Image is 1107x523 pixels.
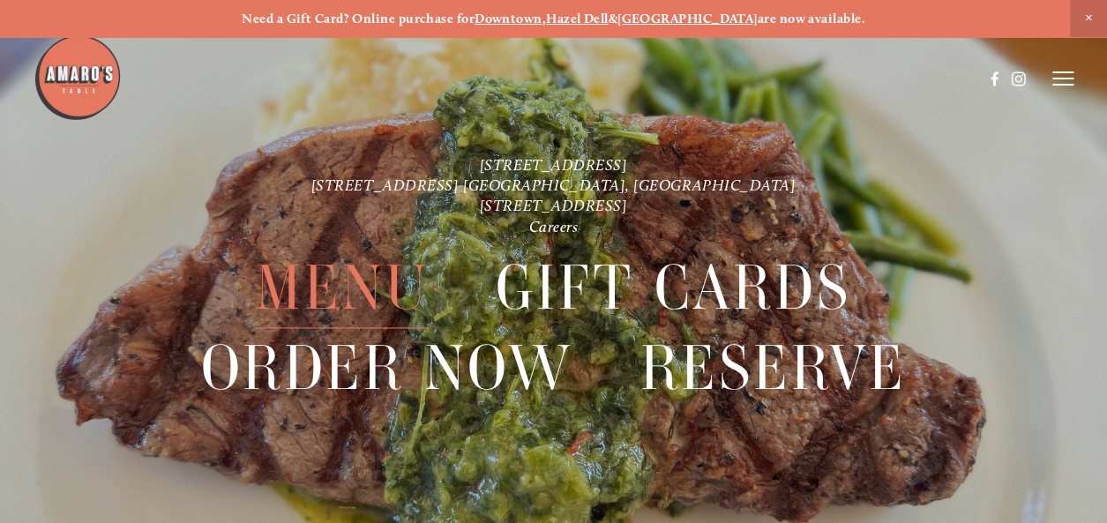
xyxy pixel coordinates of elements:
span: Gift Cards [496,248,851,328]
a: [STREET_ADDRESS] [480,155,628,174]
a: Careers [529,217,579,235]
strong: are now available. [758,11,865,26]
a: [GEOGRAPHIC_DATA] [617,11,758,26]
a: Gift Cards [496,248,851,327]
a: Order Now [201,329,574,408]
a: Downtown [475,11,542,26]
a: Reserve [640,329,907,408]
a: [STREET_ADDRESS] [480,197,628,215]
a: Hazel Dell [546,11,609,26]
img: Amaro's Table [34,34,122,122]
strong: , [542,11,546,26]
span: Reserve [640,329,907,409]
span: Order Now [201,329,574,409]
span: Menu [256,248,429,328]
a: Menu [256,248,429,327]
a: [STREET_ADDRESS] [GEOGRAPHIC_DATA], [GEOGRAPHIC_DATA] [311,176,797,194]
strong: & [609,11,617,26]
strong: Need a Gift Card? Online purchase for [242,11,475,26]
